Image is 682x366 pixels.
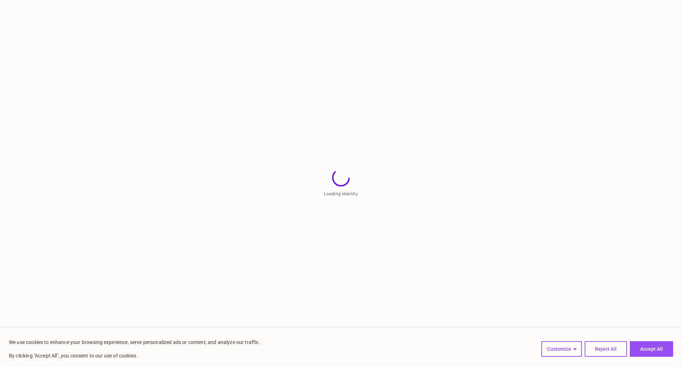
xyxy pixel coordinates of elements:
button: Customize [541,341,582,357]
span: Loading Identity [324,191,358,196]
p: By clicking "Accept All", you consent to our use of cookies. [9,351,260,360]
p: We use cookies to enhance your browsing experience, serve personalized ads or content, and analyz... [9,338,260,346]
button: Reject All [585,341,627,357]
button: Accept All [630,341,673,357]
